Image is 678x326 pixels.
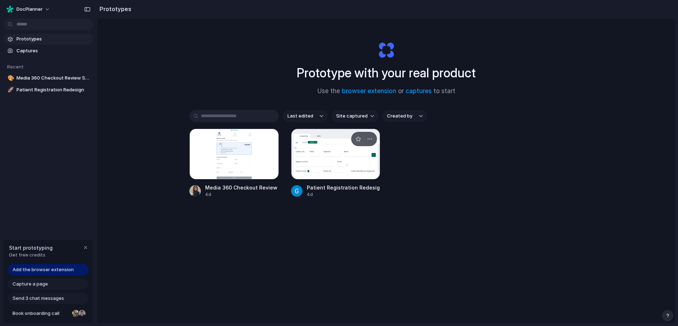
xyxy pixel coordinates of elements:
[13,310,69,317] span: Book onboarding call
[287,112,313,120] span: Last edited
[16,35,90,43] span: Prototypes
[387,112,412,120] span: Created by
[13,281,48,288] span: Capture a page
[307,191,381,198] div: 4d
[297,63,476,82] h1: Prototype with your real product
[4,73,93,83] a: 🎨Media 360 Checkout Review Stage
[4,45,93,56] a: Captures
[406,87,432,95] a: captures
[6,75,14,82] button: 🎨
[8,264,88,275] a: Add the browser extension
[9,244,53,251] span: Start prototyping
[16,47,90,54] span: Captures
[336,112,368,120] span: Site captured
[4,85,93,95] a: 🚀Patient Registration Redesign
[16,75,90,82] span: Media 360 Checkout Review Stage
[7,64,24,69] span: Recent
[6,86,14,94] button: 🚀
[332,110,378,122] button: Site captured
[383,110,427,122] button: Created by
[71,309,80,318] div: Nicole Kubica
[8,74,13,82] div: 🎨
[4,34,93,44] a: Prototypes
[307,184,381,191] div: Patient Registration Redesign
[342,87,396,95] a: browser extension
[283,110,328,122] button: Last edited
[318,87,455,96] span: Use the or to start
[9,251,53,259] span: Get free credits
[97,5,131,13] h2: Prototypes
[16,86,90,94] span: Patient Registration Redesign
[16,6,43,13] span: DocPlanner
[78,309,86,318] div: Christian Iacullo
[13,266,74,273] span: Add the browser extension
[205,191,279,198] div: 4d
[8,86,13,94] div: 🚀
[8,308,88,319] a: Book onboarding call
[13,295,64,302] span: Send 3 chat messages
[4,4,54,15] button: DocPlanner
[291,129,381,198] a: Patient Registration RedesignPatient Registration Redesign4d
[189,129,279,198] a: Media 360 Checkout Review StageMedia 360 Checkout Review Stage4d
[205,184,279,191] div: Media 360 Checkout Review Stage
